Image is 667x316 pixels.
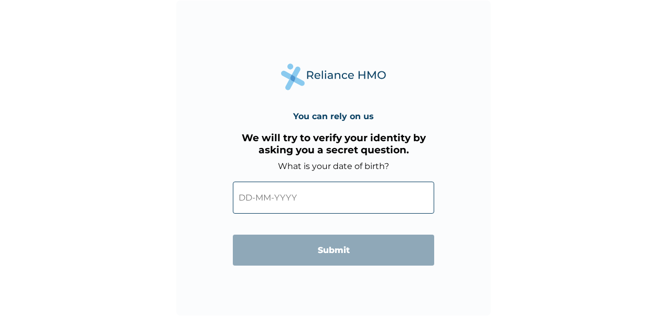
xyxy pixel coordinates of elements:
input: DD-MM-YYYY [233,182,434,214]
label: What is your date of birth? [278,161,389,171]
input: Submit [233,235,434,266]
h4: You can rely on us [293,111,374,121]
h3: We will try to verify your identity by asking you a secret question. [233,132,434,156]
img: Reliance Health's Logo [281,64,386,90]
